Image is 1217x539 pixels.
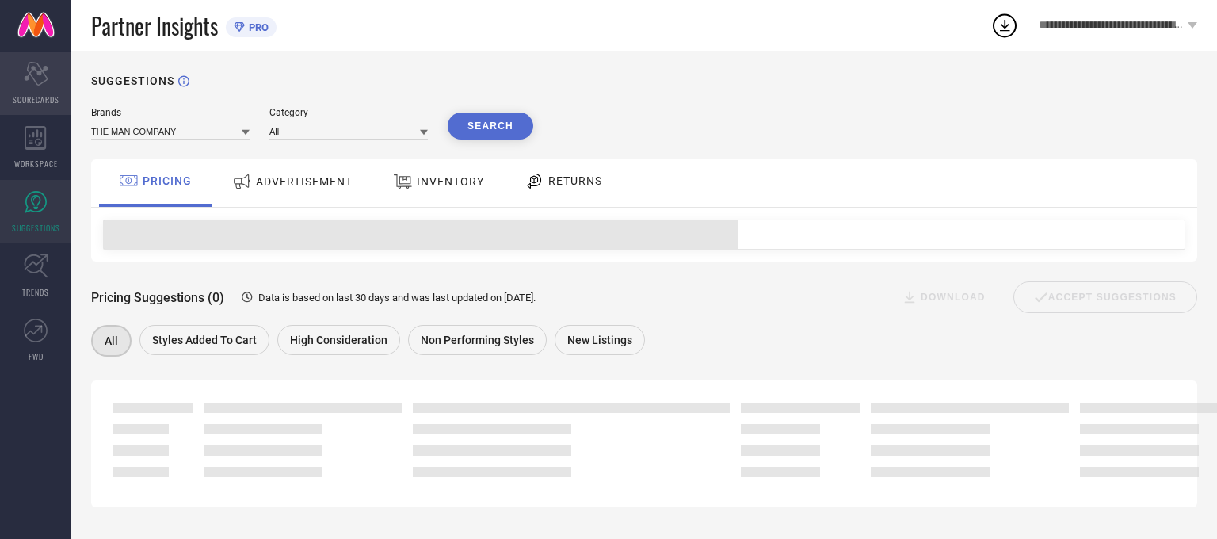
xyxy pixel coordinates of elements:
[256,175,353,188] span: ADVERTISEMENT
[245,21,269,33] span: PRO
[548,174,602,187] span: RETURNS
[29,350,44,362] span: FWD
[143,174,192,187] span: PRICING
[105,334,118,347] span: All
[421,334,534,346] span: Non Performing Styles
[448,113,533,140] button: Search
[269,107,428,118] div: Category
[91,10,218,42] span: Partner Insights
[91,75,174,87] h1: SUGGESTIONS
[14,158,58,170] span: WORKSPACE
[12,222,60,234] span: SUGGESTIONS
[1013,281,1197,313] div: Accept Suggestions
[990,11,1019,40] div: Open download list
[91,290,224,305] span: Pricing Suggestions (0)
[152,334,257,346] span: Styles Added To Cart
[22,286,49,298] span: TRENDS
[13,94,59,105] span: SCORECARDS
[290,334,387,346] span: High Consideration
[258,292,536,304] span: Data is based on last 30 days and was last updated on [DATE] .
[91,107,250,118] div: Brands
[417,175,484,188] span: INVENTORY
[567,334,632,346] span: New Listings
